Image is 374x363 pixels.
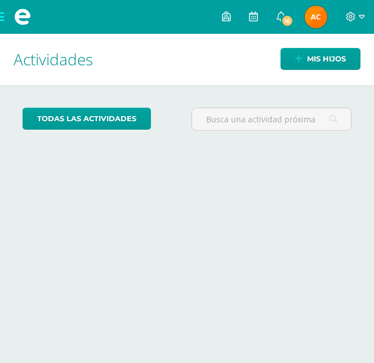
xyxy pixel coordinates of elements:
[281,15,293,27] span: 16
[305,6,327,28] img: cf23f2559fb4d6a6ba4fac9e8b6311d9.png
[23,108,151,130] a: todas las Actividades
[280,48,360,70] a: Mis hijos
[14,34,360,85] h1: Actividades
[307,48,346,69] span: Mis hijos
[192,108,351,130] input: Busca una actividad próxima aquí...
